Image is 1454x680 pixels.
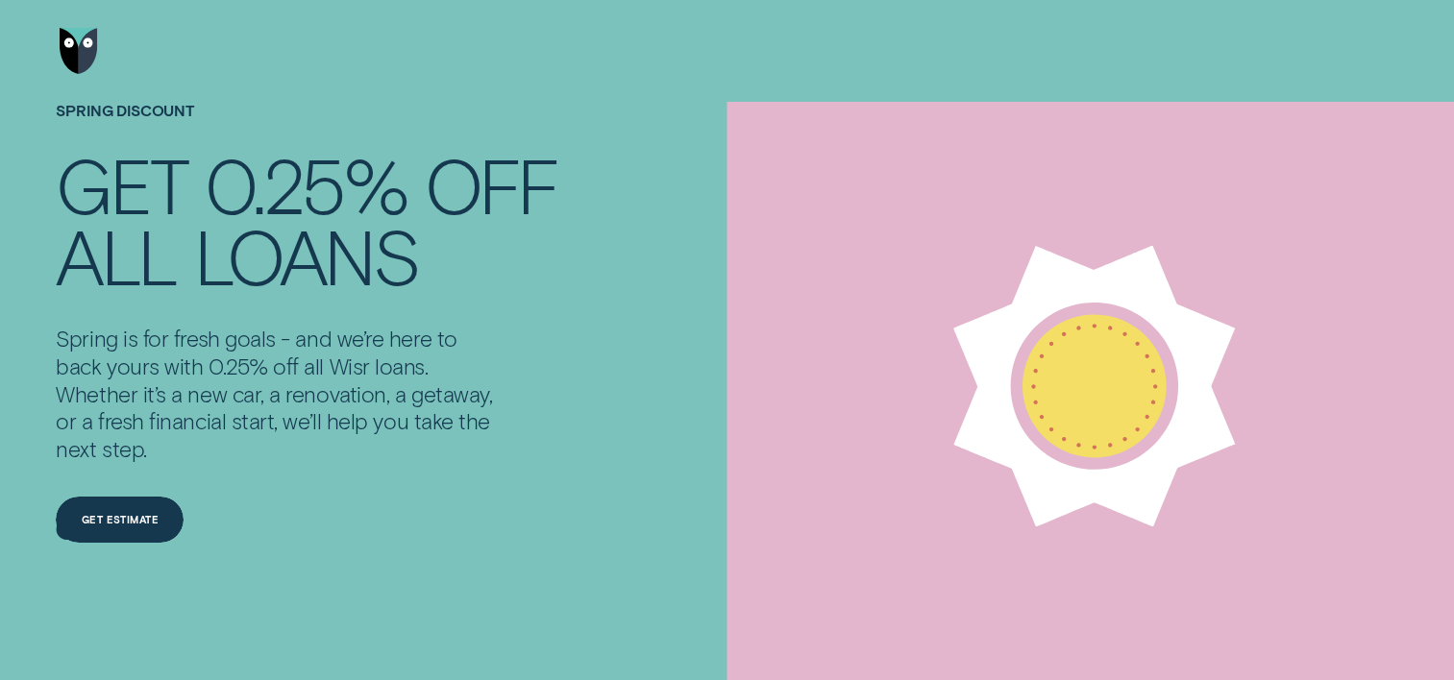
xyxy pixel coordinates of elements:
[56,497,184,543] a: Get estimate
[56,149,557,291] h4: Get 0.25% off all loans
[60,28,98,74] img: Wisr
[56,102,557,149] h1: SPRING DISCOUNT
[425,149,558,220] div: off
[56,220,176,291] div: all
[205,149,407,220] div: 0.25%
[194,220,418,291] div: loans
[56,325,498,463] p: Spring is for fresh goals - and we’re here to back yours with 0.25% off all Wisr loans. Whether i...
[56,149,186,220] div: Get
